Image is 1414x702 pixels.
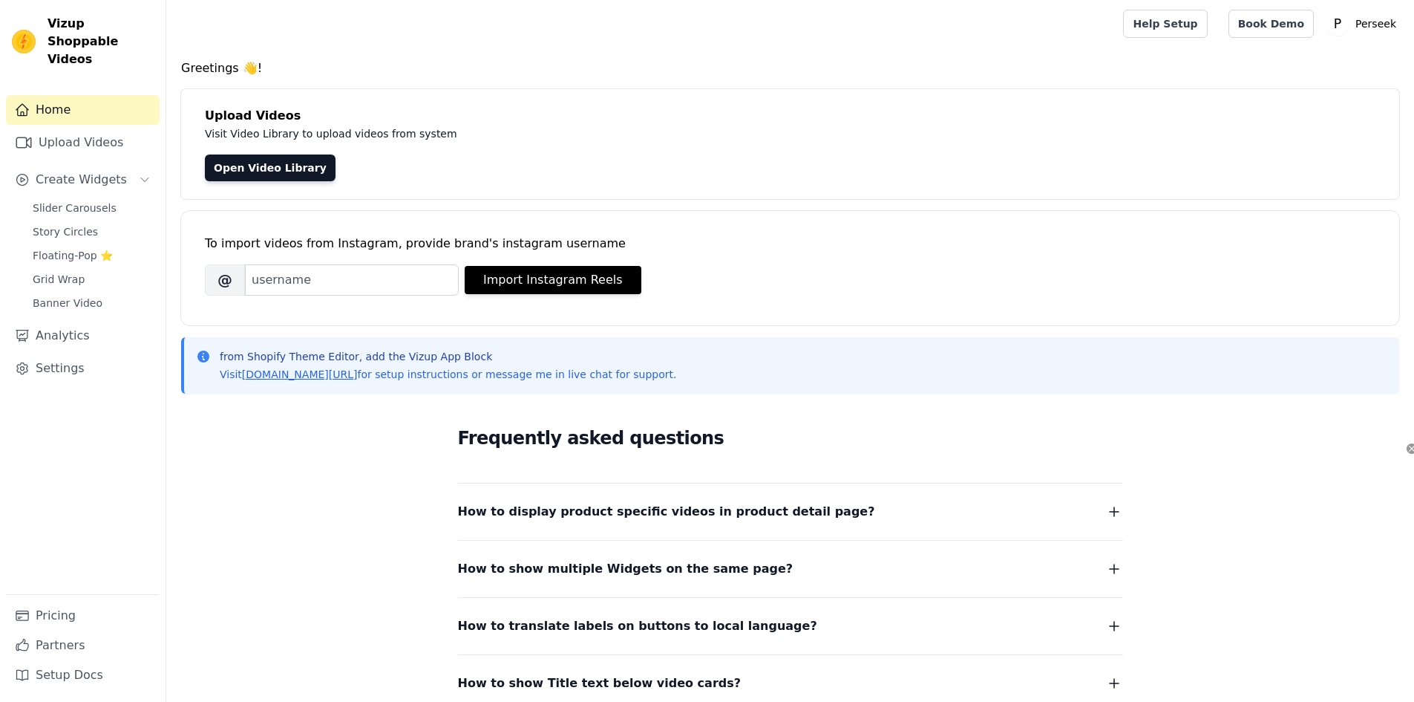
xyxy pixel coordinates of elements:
span: Slider Carousels [33,201,117,215]
text: P [1334,16,1341,31]
span: How to show Title text below video cards? [458,673,742,694]
p: Visit for setup instructions or message me in live chat for support. [220,367,676,382]
span: Story Circles [33,224,98,239]
button: Import Instagram Reels [465,266,641,294]
img: Vizup [12,30,36,53]
a: Upload Videos [6,128,160,157]
a: Partners [6,631,160,660]
div: To import videos from Instagram, provide brand's instagram username [205,235,1375,253]
a: Banner Video [24,293,160,313]
button: How to show Title text below video cards? [458,673,1123,694]
button: How to show multiple Widgets on the same page? [458,559,1123,579]
p: Perseek [1349,10,1402,37]
p: from Shopify Theme Editor, add the Vizup App Block [220,349,676,364]
span: Banner Video [33,296,102,311]
h2: Frequently asked questions [458,423,1123,453]
a: Floating-Pop ⭐ [24,245,160,266]
a: [DOMAIN_NAME][URL] [242,368,358,380]
span: Floating-Pop ⭐ [33,248,113,263]
span: Vizup Shoppable Videos [48,15,154,68]
span: Create Widgets [36,171,127,189]
a: Help Setup [1123,10,1207,38]
span: Grid Wrap [33,272,85,287]
a: Home [6,95,160,125]
span: How to display product specific videos in product detail page? [458,501,875,522]
span: How to translate labels on buttons to local language? [458,616,817,637]
span: @ [205,264,245,296]
a: Analytics [6,321,160,351]
button: How to display product specific videos in product detail page? [458,501,1123,522]
a: Open Video Library [205,155,336,181]
button: Create Widgets [6,165,160,195]
h4: Greetings 👋! [181,59,1399,77]
a: Settings [6,354,160,383]
button: P Perseek [1326,10,1402,37]
input: username [245,264,459,296]
span: How to show multiple Widgets on the same page? [458,559,793,579]
h4: Upload Videos [205,107,1375,125]
a: Setup Docs [6,660,160,690]
a: Pricing [6,601,160,631]
button: How to translate labels on buttons to local language? [458,616,1123,637]
a: Book Demo [1228,10,1314,38]
a: Story Circles [24,221,160,242]
a: Grid Wrap [24,269,160,290]
p: Visit Video Library to upload videos from system [205,125,870,143]
a: Slider Carousels [24,198,160,218]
